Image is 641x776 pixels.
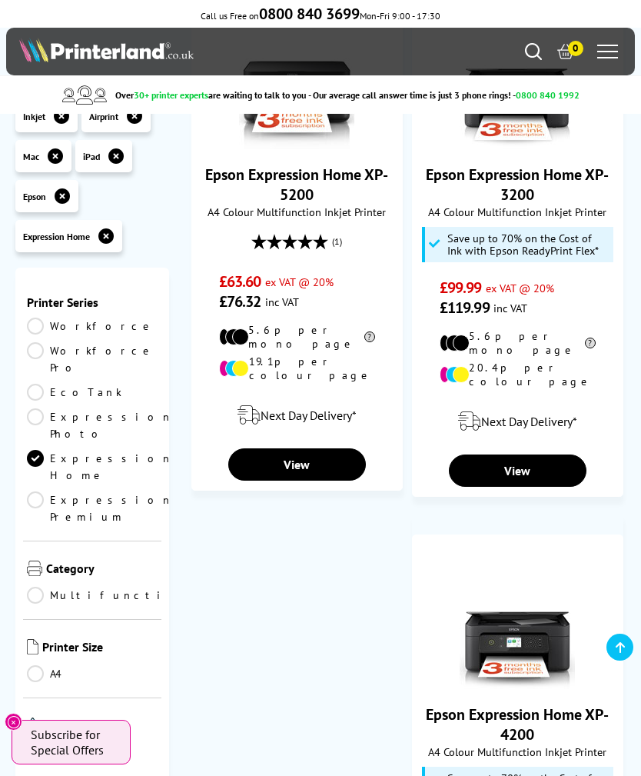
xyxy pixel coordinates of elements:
[219,291,261,311] span: £76.32
[460,137,575,152] a: Epson Expression Home XP-3200
[27,342,158,376] a: Workforce Pro
[440,361,596,388] li: 20.4p per colour page
[19,38,194,62] img: Printerland Logo
[83,151,100,162] span: iPad
[89,111,118,122] span: Airprint
[27,450,173,484] a: Expression Home
[27,408,173,442] a: Expression Photo
[440,298,490,318] span: £119.99
[19,38,320,65] a: Printerland Logo
[460,677,575,692] a: Epson Expression Home XP-4200
[516,89,580,101] span: 0800 840 1992
[27,491,173,525] a: Expression Premium
[23,231,90,242] span: Expression Home
[27,639,38,654] img: Printer Size
[42,718,158,736] span: Colour or Mono
[228,448,366,481] a: View
[27,718,38,733] img: Colour or Mono
[568,41,583,56] span: 0
[27,384,158,401] a: EcoTank
[239,137,354,152] a: Epson Expression Home XP-5200
[420,744,616,759] span: A4 Colour Multifunction Inkjet Printer
[449,455,586,487] a: View
[440,278,482,298] span: £99.99
[42,639,158,658] span: Printer Size
[493,301,527,315] span: inc VAT
[200,205,395,219] span: A4 Colour Multifunction Inkjet Printer
[420,400,616,443] div: modal_delivery
[486,281,554,295] span: ex VAT @ 20%
[259,10,360,22] a: 0800 840 3699
[219,323,375,351] li: 5.6p per mono page
[115,89,306,101] span: Over are waiting to talk to you
[426,165,609,205] a: Epson Expression Home XP-3200
[23,151,39,162] span: Mac
[27,295,158,310] span: Printer Series
[200,394,395,437] div: modal_delivery
[23,111,45,122] span: Inkjet
[332,227,342,256] span: (1)
[31,727,115,758] span: Subscribe for Special Offers
[259,4,360,24] b: 0800 840 3699
[426,704,609,744] a: Epson Expression Home XP-4200
[23,191,46,202] span: Epson
[525,43,542,60] a: Search
[46,561,158,579] span: Category
[308,89,580,101] span: - Our average call answer time is just 3 phone rings! -
[440,329,596,357] li: 5.6p per mono page
[265,295,299,309] span: inc VAT
[27,561,42,576] img: Category
[27,318,158,335] a: Workforce
[265,275,334,289] span: ex VAT @ 20%
[219,355,375,382] li: 19.1p per colour page
[205,165,388,205] a: Epson Expression Home XP-5200
[134,89,208,101] span: 30+ printer experts
[5,713,22,731] button: Close
[219,271,261,291] span: £63.60
[420,205,616,219] span: A4 Colour Multifunction Inkjet Printer
[557,43,574,60] a: 0
[27,665,158,682] a: A4
[447,232,609,257] span: Save up to 70% on the Cost of Ink with Epson ReadyPrint Flex*
[27,587,194,604] a: Multifunction
[460,574,575,689] img: Epson Expression Home XP-4200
